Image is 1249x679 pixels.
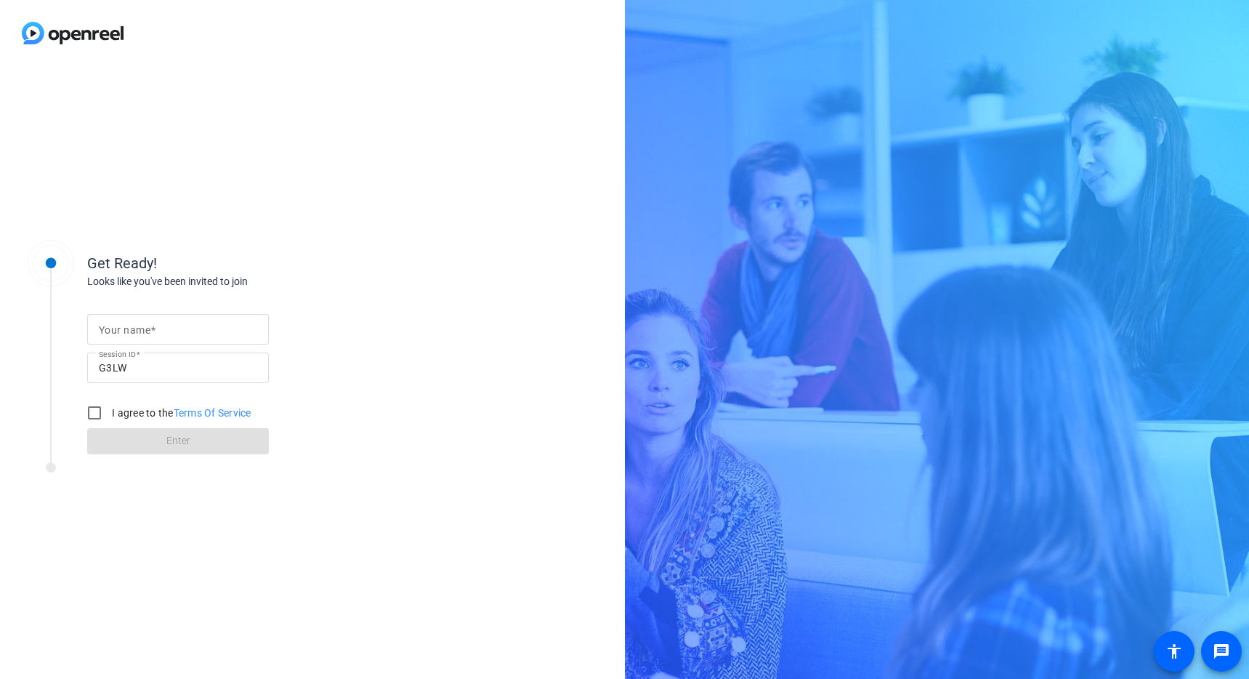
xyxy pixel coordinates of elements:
[1213,643,1230,660] mat-icon: message
[87,252,378,274] div: Get Ready!
[99,324,150,336] mat-label: Your name
[109,406,251,420] label: I agree to the
[1165,643,1183,660] mat-icon: accessibility
[174,407,251,419] a: Terms Of Service
[99,350,136,358] mat-label: Session ID
[87,274,378,289] div: Looks like you've been invited to join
